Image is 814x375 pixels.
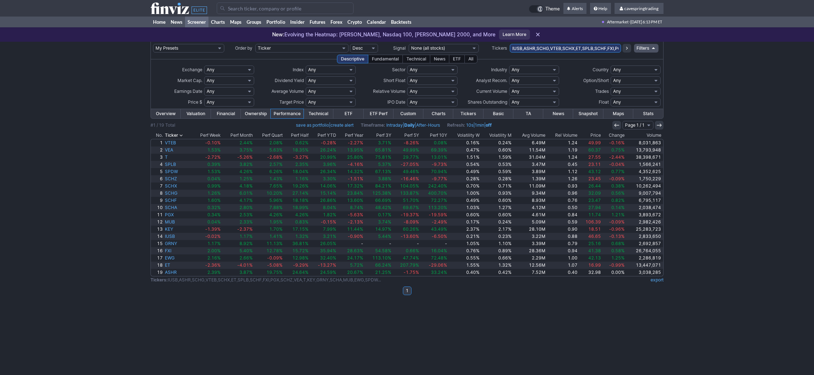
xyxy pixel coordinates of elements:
[337,55,368,63] div: Descriptive
[547,139,579,146] a: 1.24
[392,175,421,182] a: -16.46%
[310,168,337,175] a: 26.34%
[151,139,164,146] a: 1
[164,175,192,182] a: SCHZ
[609,154,625,160] span: -2.44%
[481,161,513,168] a: 0.53%
[563,3,586,14] a: Alerts
[320,169,336,174] span: 26.34%
[222,182,254,190] a: 4.18%
[333,109,363,118] a: ETF
[588,176,601,181] span: 23.45
[624,6,658,11] span: cavespringtrading
[588,162,601,167] span: 23.11
[579,190,602,197] a: 32.09
[205,140,221,145] span: -0.10%
[481,146,513,154] a: 0.60%
[320,154,336,160] span: 20.99%
[513,197,547,204] a: 8.93M
[602,182,626,190] a: 0.38%
[310,175,337,182] a: 3.30%
[448,190,481,197] a: 1.00%
[284,154,310,161] a: -3.27%
[543,109,573,118] a: News
[448,154,481,161] a: 1.51%
[420,168,448,175] a: 70.94%
[211,109,241,118] a: Financial
[328,17,345,27] a: Forex
[254,190,284,197] a: 10.20%
[611,147,625,153] span: 0.75%
[337,146,364,154] a: 13.95%
[222,161,254,168] a: 3.82%
[222,146,254,154] a: 3.75%
[237,154,253,160] span: -5.26%
[430,55,449,63] div: News
[320,147,336,153] span: 26.24%
[208,17,228,27] a: Charts
[375,183,391,189] span: 84.21%
[222,154,254,161] a: -5.26%
[448,197,481,204] a: 0.49%
[375,147,391,153] span: 65.81%
[292,147,309,153] span: 18.35%
[348,140,363,145] span: -2.27%
[611,190,625,196] span: 0.56%
[364,146,392,154] a: 65.81%
[164,182,192,190] a: SCHX
[420,161,448,168] a: -9.73%
[164,139,192,146] a: VTEB
[547,175,579,182] a: 1.26
[588,169,601,174] span: 43.12
[579,182,602,190] a: 26.44
[310,139,337,146] a: -0.28%
[295,162,309,167] span: 2.35%
[448,182,481,190] a: 0.70%
[432,176,447,181] span: -9.77%
[392,139,421,146] a: -8.26%
[151,161,164,168] a: 4
[150,17,168,27] a: Home
[192,154,222,161] a: -2.72%
[244,17,264,27] a: Groups
[626,154,663,161] a: 38,398,671
[375,154,391,160] span: 75.81%
[284,197,310,204] a: 18.18%
[292,190,309,196] span: 27.14%
[431,147,447,153] span: 69.39%
[481,182,513,190] a: 0.71%
[401,162,419,167] span: -27.05%
[239,183,253,189] span: 4.18%
[420,175,448,182] a: -9.77%
[192,168,222,175] a: 1.53%
[347,190,363,196] span: 23.84%
[323,176,336,181] span: 3.30%
[205,154,221,160] span: -2.72%
[547,190,579,197] a: 0.96
[602,146,626,154] a: 0.75%
[588,147,601,153] span: 60.37
[588,140,601,145] span: 49.99
[392,161,421,168] a: -27.05%
[393,109,423,118] a: Custom
[337,139,364,146] a: -2.27%
[267,154,283,160] span: -2.68%
[513,139,547,146] a: 6.49M
[347,169,363,174] span: 14.32%
[310,154,337,161] a: 20.99%
[481,175,513,182] a: 0.28%
[368,55,403,63] div: Fundamental
[400,183,419,189] span: 104.05%
[266,190,283,196] span: 10.20%
[337,182,364,190] a: 17.32%
[254,161,284,168] a: 2.57%
[254,168,284,175] a: 6.26%
[484,109,513,118] a: Basic
[323,162,336,167] span: 3.96%
[254,139,284,146] a: 2.08%
[449,55,465,63] div: ETF
[364,168,392,175] a: 67.13%
[284,168,310,175] a: 18.04%
[164,190,192,197] a: SCHG
[284,182,310,190] a: 19.26%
